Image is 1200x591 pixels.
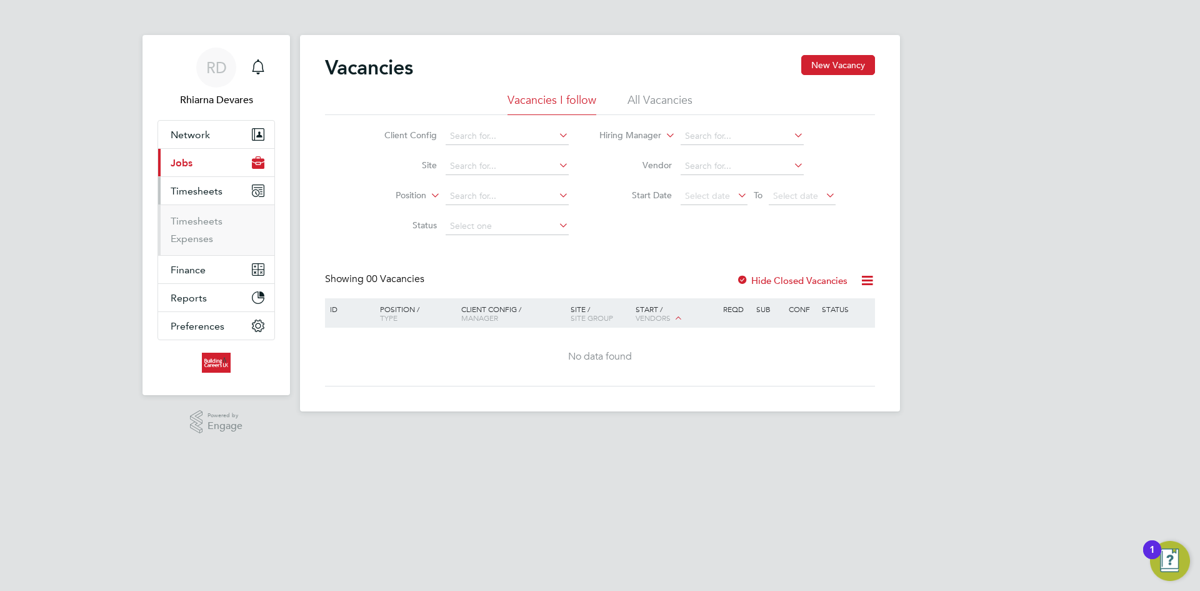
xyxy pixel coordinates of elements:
span: Site Group [571,313,613,323]
span: Rhiarna Devares [157,93,275,108]
button: Open Resource Center, 1 new notification [1150,541,1190,581]
input: Search for... [446,188,569,205]
nav: Main navigation [142,35,290,395]
input: Search for... [681,158,804,175]
label: Status [365,220,437,231]
input: Search for... [446,128,569,145]
button: New Vacancy [801,55,875,75]
label: Vendor [600,159,672,171]
div: Site / [567,298,633,328]
li: All Vacancies [627,93,692,115]
label: Hide Closed Vacancies [736,275,847,286]
a: RDRhiarna Devares [157,48,275,108]
div: Client Config / [458,298,567,328]
span: Network [171,129,210,141]
a: Expenses [171,233,213,245]
button: Preferences [158,312,274,340]
span: RD [206,59,227,76]
span: Preferences [171,320,224,332]
div: Showing [325,273,427,286]
label: Start Date [600,189,672,201]
button: Timesheets [158,177,274,205]
button: Network [158,121,274,148]
a: Powered byEngage [190,410,243,434]
label: Client Config [365,129,437,141]
span: Jobs [171,157,192,169]
label: Hiring Manager [589,129,661,142]
div: Status [819,298,873,320]
span: Select date [773,190,818,201]
div: Conf [786,298,818,320]
div: Start / [632,298,720,330]
input: Select one [446,218,569,235]
span: Timesheets [171,185,222,197]
label: Position [354,189,426,202]
div: Sub [753,298,786,320]
button: Finance [158,256,274,283]
span: Manager [461,313,498,323]
span: Reports [171,292,207,304]
a: Timesheets [171,215,222,227]
input: Search for... [681,128,804,145]
span: Select date [685,190,730,201]
label: Site [365,159,437,171]
input: Search for... [446,158,569,175]
h2: Vacancies [325,55,413,80]
span: Finance [171,264,206,276]
button: Jobs [158,149,274,176]
img: buildingcareersuk-logo-retina.png [202,353,230,373]
div: 1 [1149,550,1155,566]
span: Engage [207,421,242,432]
span: 00 Vacancies [366,273,424,285]
div: Reqd [720,298,752,320]
div: Position / [371,298,458,328]
div: Timesheets [158,205,274,255]
span: Powered by [207,410,242,421]
a: Go to home page [157,353,275,373]
div: No data found [327,350,873,363]
span: Vendors [636,313,671,323]
div: ID [327,298,371,320]
li: Vacancies I follow [507,93,596,115]
span: To [750,187,766,203]
span: Type [380,313,397,323]
button: Reports [158,284,274,311]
